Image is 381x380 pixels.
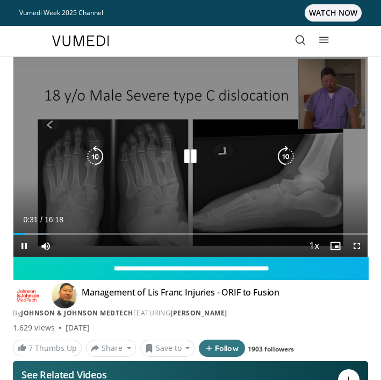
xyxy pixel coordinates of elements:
img: VuMedi Logo [52,36,109,46]
button: Save to [140,340,195,357]
button: Enable picture-in-picture mode [325,235,346,257]
span: WATCH NOW [305,4,362,22]
span: / [40,215,42,224]
div: [DATE] [66,322,90,333]
a: Vumedi Week 2025 ChannelWATCH NOW [19,4,362,22]
img: Johnson & Johnson MedTech [13,287,43,304]
div: By FEATURING [13,308,368,318]
a: 7 Thumbs Up [13,340,82,356]
p: See Related Videos [21,369,154,380]
div: Progress Bar [13,233,368,235]
button: Share [86,340,136,357]
button: Pause [13,235,35,257]
button: Fullscreen [346,235,368,257]
a: Johnson & Johnson MedTech [21,308,133,318]
a: 1903 followers [248,344,294,354]
span: 0:31 [23,215,38,224]
span: 1,629 views [13,322,55,333]
h4: Management of Lis Franc Injuries - ORIF to Fusion [82,287,279,304]
button: Playback Rate [303,235,325,257]
video-js: Video Player [13,57,368,257]
a: [PERSON_NAME] [170,308,227,318]
img: Avatar [52,283,77,308]
span: 7 [28,343,33,353]
span: 16:18 [45,215,63,224]
button: Follow [199,340,245,357]
button: Mute [35,235,56,257]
